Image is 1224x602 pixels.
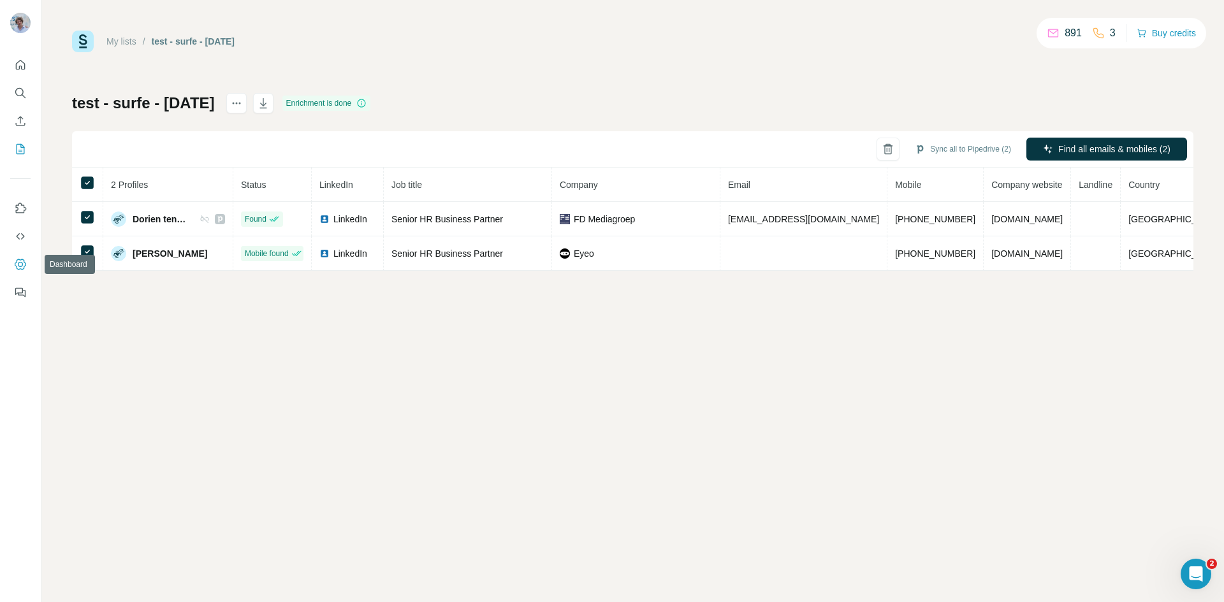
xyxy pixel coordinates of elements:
[152,35,235,48] div: test - surfe - [DATE]
[241,180,266,190] span: Status
[72,93,215,113] h1: test - surfe - [DATE]
[1128,248,1221,259] span: [GEOGRAPHIC_DATA]
[72,31,94,52] img: Surfe Logo
[906,140,1020,159] button: Sync all to Pipedrive (2)
[333,247,367,260] span: LinkedIn
[319,214,330,224] img: LinkedIn logo
[319,180,353,190] span: LinkedIn
[1079,180,1112,190] span: Landline
[560,248,570,259] img: company-logo
[133,213,187,226] span: Dorien ten Brink
[10,225,31,248] button: Use Surfe API
[1026,138,1187,161] button: Find all emails & mobiles (2)
[391,214,503,224] span: Senior HR Business Partner
[1065,25,1082,41] p: 891
[143,35,145,48] li: /
[991,214,1063,224] span: [DOMAIN_NAME]
[728,214,879,224] span: [EMAIL_ADDRESS][DOMAIN_NAME]
[333,213,367,226] span: LinkedIn
[10,82,31,104] button: Search
[106,36,136,47] a: My lists
[391,180,422,190] span: Job title
[1137,24,1196,42] button: Buy credits
[245,248,289,259] span: Mobile found
[10,197,31,220] button: Use Surfe on LinkedIn
[574,247,594,260] span: Eyeo
[560,180,598,190] span: Company
[111,246,126,261] img: Avatar
[1128,180,1160,190] span: Country
[1128,214,1221,224] span: [GEOGRAPHIC_DATA]
[226,93,247,113] button: actions
[10,253,31,276] button: Dashboard
[282,96,371,111] div: Enrichment is done
[133,247,207,260] span: [PERSON_NAME]
[895,248,975,259] span: [PHONE_NUMBER]
[1110,25,1116,41] p: 3
[1058,143,1170,155] span: Find all emails & mobiles (2)
[10,138,31,161] button: My lists
[10,281,31,304] button: Feedback
[895,214,975,224] span: [PHONE_NUMBER]
[111,180,148,190] span: 2 Profiles
[10,110,31,133] button: Enrich CSV
[10,13,31,33] img: Avatar
[895,180,921,190] span: Mobile
[728,180,750,190] span: Email
[1181,559,1211,589] iframe: Intercom live chat
[10,54,31,76] button: Quick start
[319,248,330,259] img: LinkedIn logo
[1207,559,1217,569] span: 2
[560,214,570,224] img: company-logo
[391,248,503,259] span: Senior HR Business Partner
[574,213,636,226] span: FD Mediagroep
[991,248,1063,259] span: [DOMAIN_NAME]
[991,180,1062,190] span: Company website
[245,213,266,225] span: Found
[111,211,126,227] img: Avatar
